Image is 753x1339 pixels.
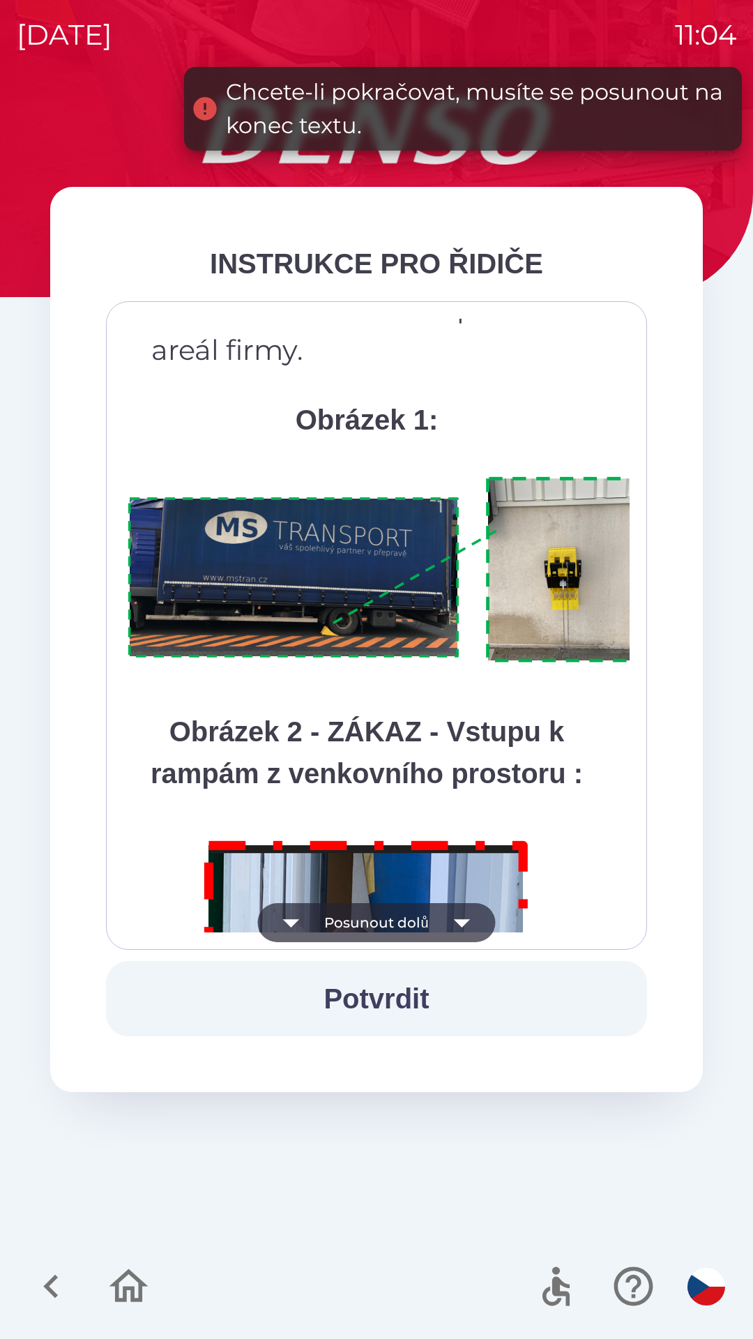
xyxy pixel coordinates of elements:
[188,822,545,1335] img: M8MNayrTL6gAAAABJRU5ErkJggg==
[257,903,495,942] button: Posunout dolů
[226,75,728,142] div: Chcete-li pokračovat, musíte se posunout na konec textu.
[106,243,647,285] div: INSTRUKCE PRO ŘIDIČE
[106,961,647,1036] button: Potvrdit
[151,716,583,789] strong: Obrázek 2 - ZÁKAZ - Vstupu k rampám z venkovního prostoru :
[687,1268,725,1306] img: cs flag
[17,14,112,56] p: [DATE]
[296,404,439,435] strong: Obrázek 1:
[50,98,703,165] img: Logo
[123,469,664,672] img: A1ym8hFSA0ukAAAAAElFTkSuQmCC
[675,14,736,56] p: 11:04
